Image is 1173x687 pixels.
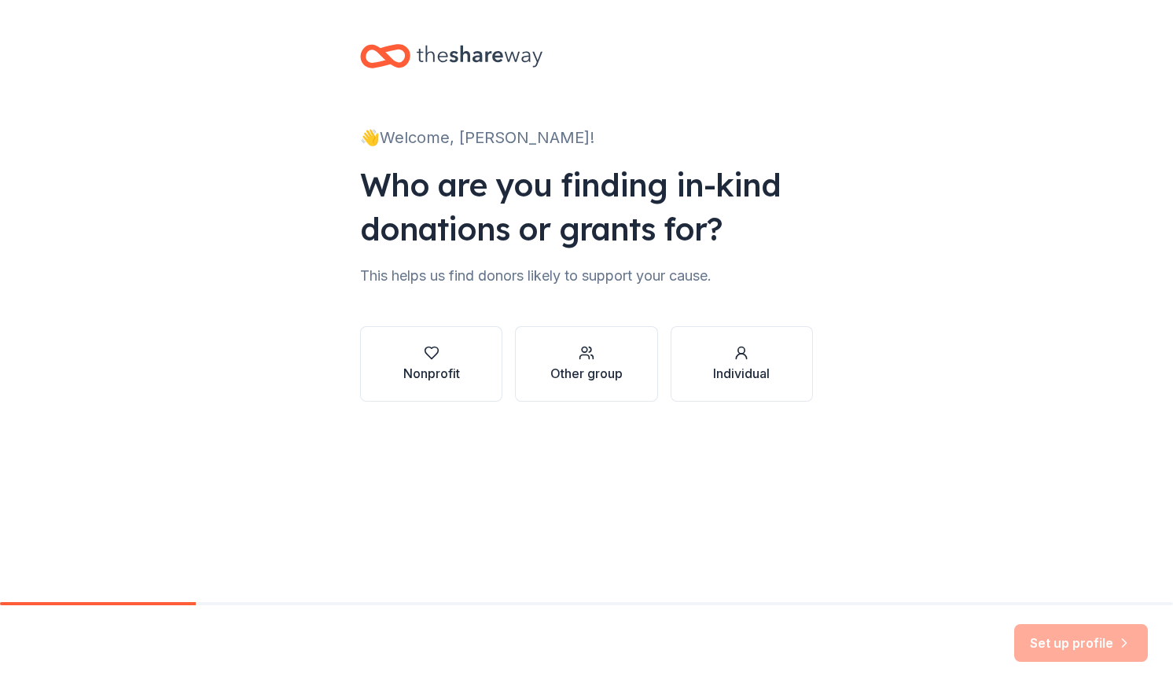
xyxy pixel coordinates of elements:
div: Other group [550,364,623,383]
div: 👋 Welcome, [PERSON_NAME]! [360,125,813,150]
div: Who are you finding in-kind donations or grants for? [360,163,813,251]
div: Individual [713,364,770,383]
button: Nonprofit [360,326,502,402]
div: This helps us find donors likely to support your cause. [360,263,813,288]
button: Individual [671,326,813,402]
div: Nonprofit [403,364,460,383]
button: Other group [515,326,657,402]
